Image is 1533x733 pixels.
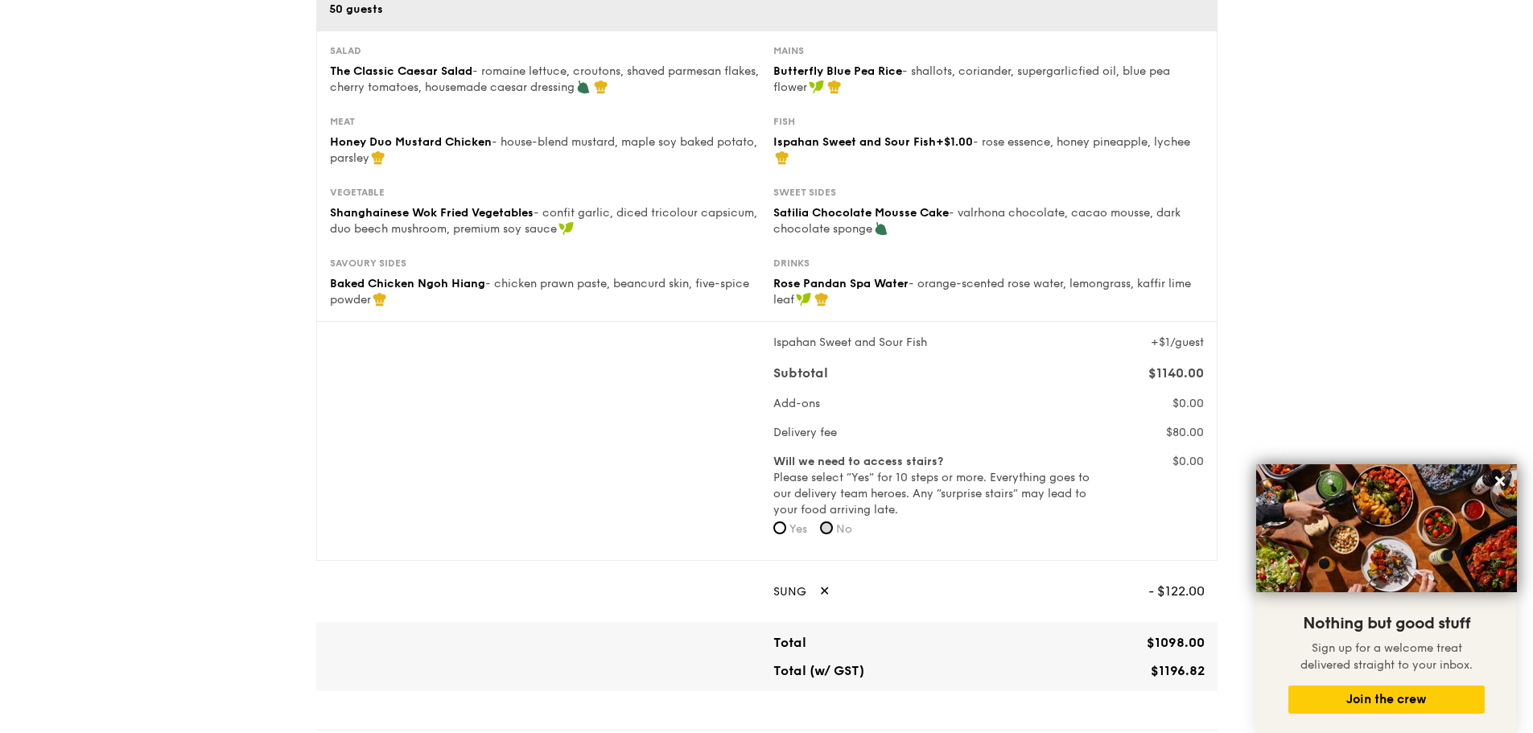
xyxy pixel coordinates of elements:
span: - valrhona chocolate, cacao mousse, dark chocolate sponge [773,206,1181,236]
span: Nothing but good stuff [1303,614,1470,633]
div: Sweet sides [773,186,1204,199]
span: $0.00 [1172,455,1204,468]
span: - confit garlic, diced tricolour capsicum, duo beech mushroom, premium soy sauce [330,206,757,236]
span: +$1.00 [936,135,973,149]
img: icon-vegan.f8ff3823.svg [796,292,812,307]
span: Delivery fee [773,426,837,439]
span: ✕ [819,574,830,609]
span: - house-blend mustard, maple soy baked potato, parsley [330,135,757,165]
span: Honey Duo Mustard Chicken [330,135,492,149]
input: Yes [773,521,786,534]
span: - chicken prawn paste, beancurd skin, five-spice powder [330,277,749,307]
span: Ispahan Sweet and Sour Fish [773,135,936,149]
img: DSC07876-Edit02-Large.jpeg [1256,464,1517,592]
div: Mains [773,44,1204,57]
input: No [820,521,833,534]
span: $1140.00 [1148,365,1204,381]
img: icon-chef-hat.a58ddaea.svg [827,80,842,94]
img: icon-vegan.f8ff3823.svg [809,80,825,94]
div: 50 guests [329,2,760,18]
span: $0.00 [1172,397,1204,410]
img: icon-vegan.f8ff3823.svg [558,221,575,236]
img: icon-chef-hat.a58ddaea.svg [775,150,789,165]
span: - shallots, coriander, supergarlicfied oil, blue pea flower [773,64,1170,94]
div: Savoury sides [330,257,760,270]
span: $1196.82 [1151,663,1205,678]
span: The Classic Caesar Salad [330,64,472,78]
span: - orange-scented rose water, lemongrass, kaffir lime leaf [773,277,1191,307]
button: Join the crew [1288,686,1485,714]
span: - $122.00 [1148,574,1205,609]
img: icon-vegetarian.fe4039eb.svg [874,221,888,236]
span: - rose essence, honey pineapple, lychee [973,135,1190,149]
div: Salad [330,44,760,57]
img: icon-vegetarian.fe4039eb.svg [576,80,591,94]
label: Please select “Yes” for 10 steps or more. Everything goes to our delivery team heroes. Any “surpr... [773,454,1093,518]
img: icon-chef-hat.a58ddaea.svg [373,292,387,307]
span: Shanghainese Wok Fried Vegetables [330,206,534,220]
div: Meat [330,115,760,128]
span: Rose Pandan Spa Water [773,277,909,290]
span: No [836,522,852,536]
div: Drinks [773,257,1204,270]
img: icon-chef-hat.a58ddaea.svg [594,80,608,94]
span: Baked Chicken Ngoh Hiang [330,277,485,290]
b: Will we need to access stairs? [773,455,943,468]
span: +$1/guest [1151,336,1204,349]
span: Sign up for a welcome treat delivered straight to your inbox. [1300,641,1473,672]
span: $80.00 [1166,426,1204,439]
span: $1098.00 [1147,635,1205,650]
span: Ispahan Sweet and Sour Fish [773,336,927,349]
span: Total (w/ GST) [773,663,864,678]
span: Yes [789,522,807,536]
button: Close [1487,468,1513,494]
span: Butterfly Blue Pea Rice [773,64,902,78]
span: Add-ons [773,397,820,410]
div: Vegetable [330,186,760,199]
span: Total [773,635,806,650]
span: - romaine lettuce, croutons, shaved parmesan flakes, cherry tomatoes, housemade caesar dressing [330,64,759,94]
img: icon-chef-hat.a58ddaea.svg [814,292,829,307]
span: Satilia Chocolate Mousse Cake [773,206,949,220]
img: icon-chef-hat.a58ddaea.svg [371,150,385,165]
div: Fish [773,115,1204,128]
span: Subtotal [773,365,828,381]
